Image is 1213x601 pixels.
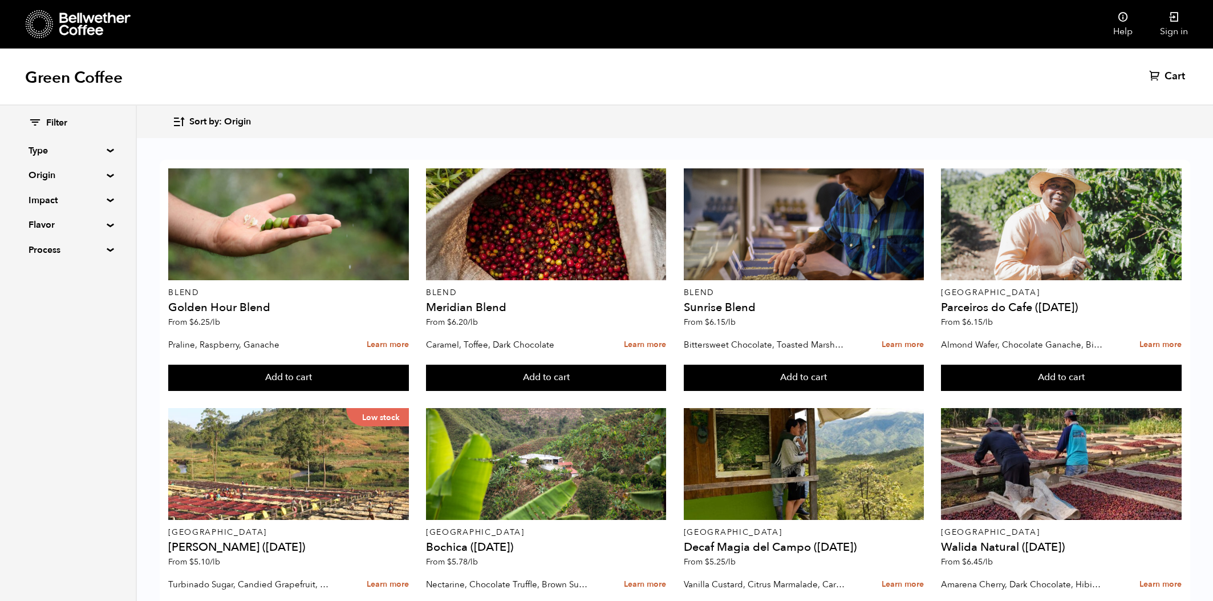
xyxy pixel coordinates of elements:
[684,317,736,328] span: From
[962,556,993,567] bdi: 6.45
[941,302,1181,313] h4: Parceiros do Cafe ([DATE])
[367,572,409,597] a: Learn more
[189,116,251,128] span: Sort by: Origin
[426,302,666,313] h4: Meridian Blend
[168,576,331,593] p: Turbinado Sugar, Candied Grapefruit, Spiced Plum
[705,556,709,567] span: $
[941,317,993,328] span: From
[705,317,736,328] bdi: 6.15
[447,317,478,328] bdi: 6.20
[941,529,1181,537] p: [GEOGRAPHIC_DATA]
[983,317,993,328] span: /lb
[941,542,1181,553] h4: Walida Natural ([DATE])
[684,289,924,297] p: Blend
[426,289,666,297] p: Blend
[684,542,924,553] h4: Decaf Magia del Campo ([DATE])
[25,67,123,88] h1: Green Coffee
[684,365,924,391] button: Add to cart
[168,529,408,537] p: [GEOGRAPHIC_DATA]
[168,302,408,313] h4: Golden Hour Blend
[168,365,408,391] button: Add to cart
[168,336,331,353] p: Praline, Raspberry, Ganache
[725,556,736,567] span: /lb
[962,317,993,328] bdi: 6.15
[426,556,478,567] span: From
[983,556,993,567] span: /lb
[684,336,847,353] p: Bittersweet Chocolate, Toasted Marshmallow, Candied Orange, Praline
[346,408,409,426] p: Low stock
[172,108,251,135] button: Sort by: Origin
[684,556,736,567] span: From
[941,365,1181,391] button: Add to cart
[426,542,666,553] h4: Bochica ([DATE])
[941,289,1181,297] p: [GEOGRAPHIC_DATA]
[210,556,220,567] span: /lb
[468,317,478,328] span: /lb
[684,576,847,593] p: Vanilla Custard, Citrus Marmalade, Caramel
[426,529,666,537] p: [GEOGRAPHIC_DATA]
[705,556,736,567] bdi: 5.25
[684,529,924,537] p: [GEOGRAPHIC_DATA]
[941,336,1104,353] p: Almond Wafer, Chocolate Ganache, Bing Cherry
[962,556,967,567] span: $
[882,572,924,597] a: Learn more
[1139,572,1182,597] a: Learn more
[210,317,220,328] span: /lb
[426,317,478,328] span: From
[941,556,993,567] span: From
[168,317,220,328] span: From
[367,333,409,357] a: Learn more
[725,317,736,328] span: /lb
[426,336,589,353] p: Caramel, Toffee, Dark Chocolate
[962,317,967,328] span: $
[168,556,220,567] span: From
[1139,333,1182,357] a: Learn more
[29,168,107,182] summary: Origin
[189,556,220,567] bdi: 5.10
[189,317,220,328] bdi: 6.25
[426,576,589,593] p: Nectarine, Chocolate Truffle, Brown Sugar
[624,333,666,357] a: Learn more
[941,576,1104,593] p: Amarena Cherry, Dark Chocolate, Hibiscus
[29,243,107,257] summary: Process
[624,572,666,597] a: Learn more
[189,556,194,567] span: $
[447,317,452,328] span: $
[447,556,478,567] bdi: 5.78
[29,193,107,207] summary: Impact
[1149,70,1188,83] a: Cart
[468,556,478,567] span: /lb
[29,218,107,232] summary: Flavor
[882,333,924,357] a: Learn more
[29,144,107,158] summary: Type
[1165,70,1185,83] span: Cart
[684,302,924,313] h4: Sunrise Blend
[168,289,408,297] p: Blend
[189,317,194,328] span: $
[46,117,67,130] span: Filter
[168,408,408,520] a: Low stock
[168,542,408,553] h4: [PERSON_NAME] ([DATE])
[447,556,452,567] span: $
[426,365,666,391] button: Add to cart
[705,317,709,328] span: $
